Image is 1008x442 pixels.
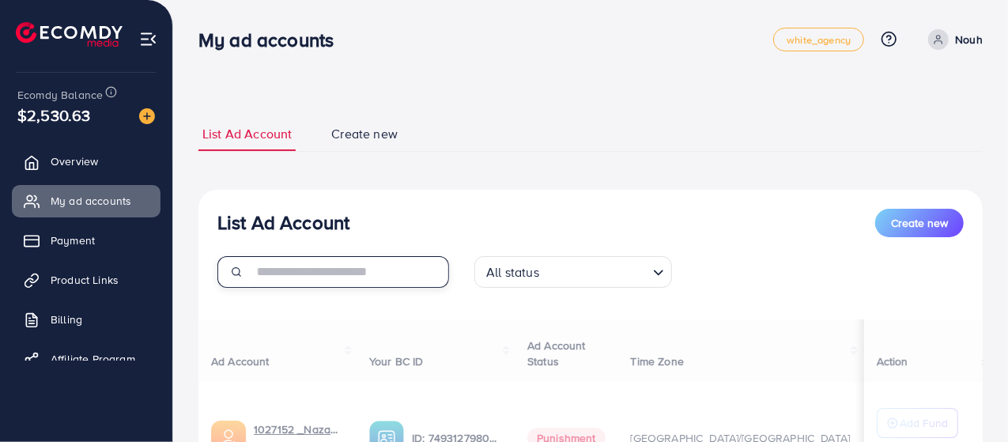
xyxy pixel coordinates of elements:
a: white_agency [773,28,864,51]
span: Create new [331,125,398,143]
span: Affiliate Program [51,351,135,367]
a: Affiliate Program [12,343,160,375]
a: Product Links [12,264,160,296]
span: Ecomdy Balance [17,87,103,103]
input: Search for option [544,258,647,284]
span: List Ad Account [202,125,292,143]
span: Product Links [51,272,119,288]
img: logo [16,22,123,47]
span: Billing [51,312,82,327]
img: image [139,108,155,124]
a: My ad accounts [12,185,160,217]
span: My ad accounts [51,193,131,209]
h3: My ad accounts [198,28,346,51]
a: Payment [12,225,160,256]
span: Payment [51,232,95,248]
span: $2,530.63 [17,104,90,127]
iframe: Chat [941,371,996,430]
button: Create new [875,209,964,237]
a: Nouh [922,29,983,50]
img: menu [139,30,157,48]
a: Overview [12,145,160,177]
span: Create new [891,215,948,231]
p: Nouh [955,30,983,49]
span: white_agency [787,35,851,45]
a: Billing [12,304,160,335]
span: All status [483,261,542,284]
h3: List Ad Account [217,211,349,234]
span: Overview [51,153,98,169]
div: Search for option [474,256,672,288]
